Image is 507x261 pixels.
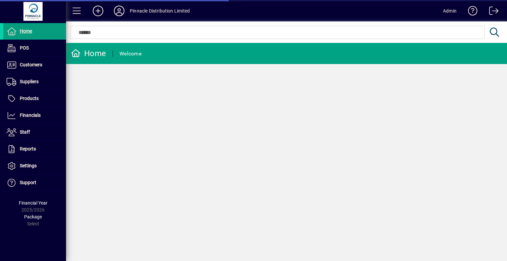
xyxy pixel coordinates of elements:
[20,146,36,151] span: Reports
[20,180,36,185] span: Support
[3,158,66,174] a: Settings
[19,200,48,206] span: Financial Year
[3,40,66,56] a: POS
[24,214,42,219] span: Package
[3,175,66,191] a: Support
[130,6,190,16] div: Pinnacle Distribution Limited
[71,48,106,59] div: Home
[3,124,66,141] a: Staff
[20,113,41,118] span: Financials
[20,45,29,50] span: POS
[20,62,42,67] span: Customers
[109,5,130,17] button: Profile
[443,6,456,16] div: Admin
[484,1,499,23] a: Logout
[20,28,32,34] span: Home
[463,1,478,23] a: Knowledge Base
[3,141,66,157] a: Reports
[3,90,66,107] a: Products
[3,107,66,124] a: Financials
[87,5,109,17] button: Add
[20,96,39,101] span: Products
[119,49,142,59] div: Welcome
[3,74,66,90] a: Suppliers
[20,163,37,168] span: Settings
[20,79,39,84] span: Suppliers
[3,57,66,73] a: Customers
[20,129,30,135] span: Staff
